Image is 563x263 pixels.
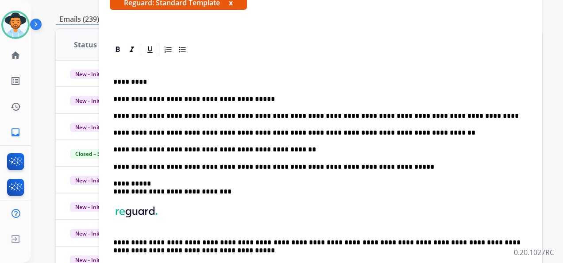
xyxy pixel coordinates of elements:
[70,70,111,79] span: New - Initial
[10,76,21,86] mat-icon: list_alt
[111,43,124,56] div: Bold
[3,12,28,37] img: avatar
[70,96,111,105] span: New - Initial
[143,43,157,56] div: Underline
[10,101,21,112] mat-icon: history
[125,43,139,56] div: Italic
[56,14,103,25] p: Emails (239)
[10,127,21,138] mat-icon: inbox
[10,50,21,61] mat-icon: home
[162,43,175,56] div: Ordered List
[514,247,554,258] p: 0.20.1027RC
[70,229,111,238] span: New - Initial
[176,43,189,56] div: Bullet List
[70,202,111,212] span: New - Initial
[70,176,111,185] span: New - Initial
[70,123,111,132] span: New - Initial
[74,39,97,50] span: Status
[70,149,119,159] span: Closed – Solved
